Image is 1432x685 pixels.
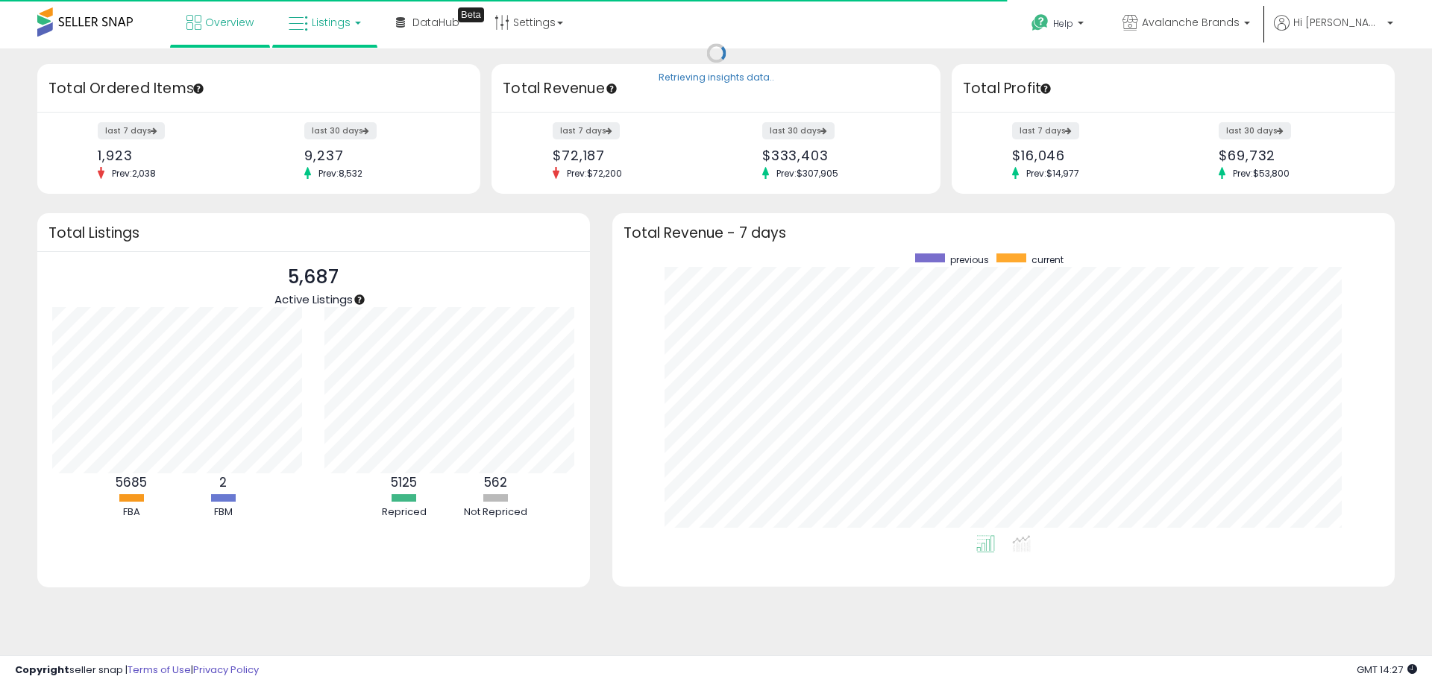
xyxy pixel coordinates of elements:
i: Get Help [1031,13,1049,32]
div: FBA [87,505,176,520]
div: seller snap | | [15,663,259,678]
b: 5685 [116,473,147,491]
div: FBM [178,505,268,520]
div: $72,187 [553,148,705,163]
div: Tooltip anchor [192,82,205,95]
h3: Total Revenue - 7 days [624,227,1384,239]
span: Prev: 8,532 [311,167,370,180]
span: current [1031,253,1064,266]
span: Listings [312,15,351,30]
span: Help [1053,17,1073,30]
label: last 30 days [1219,122,1291,139]
strong: Copyright [15,663,69,677]
span: Active Listings [274,291,353,307]
div: $69,732 [1219,148,1369,163]
label: last 30 days [762,122,835,139]
span: Overview [205,15,254,30]
div: 1,923 [98,148,248,163]
a: Privacy Policy [193,663,259,677]
h3: Total Ordered Items [48,78,469,99]
label: last 7 days [1012,122,1079,139]
h3: Total Revenue [503,78,929,99]
a: Hi [PERSON_NAME] [1274,15,1393,48]
h3: Total Profit [963,78,1384,99]
span: Prev: $307,905 [769,167,846,180]
span: DataHub [412,15,459,30]
div: Retrieving insights data.. [659,72,774,85]
div: Repriced [359,505,449,520]
div: 9,237 [304,148,454,163]
span: Prev: $53,800 [1225,167,1297,180]
div: Tooltip anchor [458,7,484,22]
label: last 30 days [304,122,377,139]
span: Prev: 2,038 [104,167,163,180]
div: $333,403 [762,148,914,163]
span: Prev: $14,977 [1019,167,1087,180]
a: Terms of Use [128,663,191,677]
div: Tooltip anchor [605,82,618,95]
div: Tooltip anchor [1039,82,1052,95]
span: Hi [PERSON_NAME] [1293,15,1383,30]
span: previous [950,253,989,266]
b: 5125 [391,473,417,491]
div: $16,046 [1012,148,1162,163]
div: Not Repriced [451,505,541,520]
span: Avalanche Brands [1142,15,1240,30]
div: Tooltip anchor [353,293,366,306]
b: 2 [219,473,227,491]
span: Prev: $72,200 [559,167,629,180]
h3: Total Listings [48,227,579,239]
label: last 7 days [553,122,620,139]
b: 562 [484,473,507,491]
a: Help [1020,2,1099,48]
label: last 7 days [98,122,165,139]
p: 5,687 [274,263,353,291]
span: 2025-09-10 14:27 GMT [1357,663,1417,677]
